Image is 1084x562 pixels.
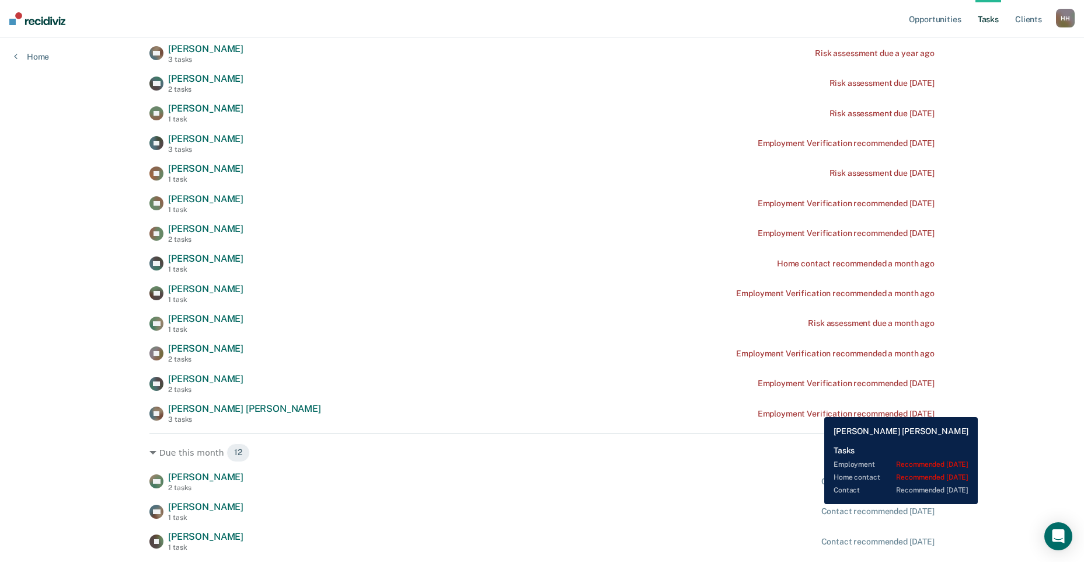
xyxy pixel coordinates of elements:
div: Employment Verification recommended [DATE] [758,409,935,419]
span: [PERSON_NAME] [168,471,243,483]
div: 1 task [168,514,243,522]
div: Risk assessment due a month ago [808,318,935,328]
div: Employment Verification recommended [DATE] [758,199,935,209]
div: 3 tasks [168,415,321,424]
span: [PERSON_NAME] [168,373,243,384]
div: Risk assessment due a year ago [815,48,935,58]
span: [PERSON_NAME] [168,103,243,114]
div: Employment Verification recommended [DATE] [758,138,935,148]
div: 3 tasks [168,145,243,154]
span: [PERSON_NAME] [PERSON_NAME] [168,403,321,414]
span: [PERSON_NAME] [168,283,243,294]
div: 1 task [168,115,243,123]
div: Home contact recommended a month ago [777,259,935,269]
button: HH [1056,9,1075,27]
div: Employment Verification recommended [DATE] [758,228,935,238]
span: [PERSON_NAME] [168,501,243,512]
span: [PERSON_NAME] [168,313,243,324]
span: [PERSON_NAME] [168,223,243,234]
div: Contact recommended [DATE] [821,507,935,516]
div: Open Intercom Messenger [1044,522,1072,550]
div: 1 task [168,175,243,183]
div: 2 tasks [168,355,243,363]
div: 2 tasks [168,85,243,93]
span: [PERSON_NAME] [168,43,243,54]
span: [PERSON_NAME] [168,343,243,354]
div: Risk assessment due [DATE] [829,78,935,88]
div: 1 task [168,206,243,214]
div: Contact recommended [DATE] [821,537,935,547]
div: 1 task [168,296,243,304]
div: Contact recommended [DATE] [821,477,935,487]
div: Employment Verification recommended a month ago [736,349,934,359]
div: Due this month 12 [149,443,935,462]
span: [PERSON_NAME] [168,253,243,264]
div: Employment Verification recommended a month ago [736,289,934,299]
div: 3 tasks [168,55,243,64]
span: [PERSON_NAME] [168,163,243,174]
span: [PERSON_NAME] [168,193,243,204]
div: 2 tasks [168,484,243,492]
a: Home [14,51,49,62]
div: Risk assessment due [DATE] [829,168,935,178]
div: 2 tasks [168,386,243,394]
div: 1 task [168,265,243,273]
span: 12 [226,443,250,462]
div: 1 task [168,325,243,334]
div: Employment Verification recommended [DATE] [758,379,935,388]
div: 1 task [168,543,243,551]
span: [PERSON_NAME] [168,133,243,144]
div: 2 tasks [168,235,243,244]
div: Risk assessment due [DATE] [829,109,935,119]
span: [PERSON_NAME] [168,531,243,542]
img: Recidiviz [9,12,65,25]
div: H H [1056,9,1075,27]
span: [PERSON_NAME] [168,73,243,84]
